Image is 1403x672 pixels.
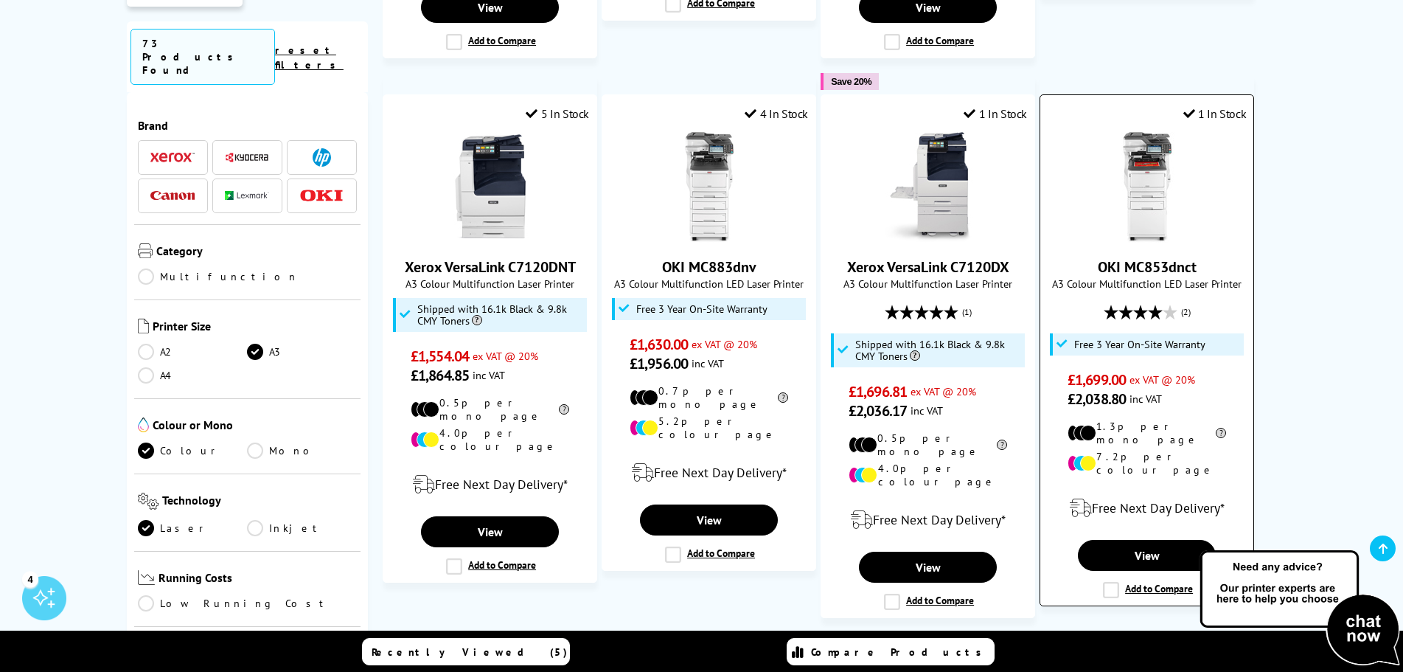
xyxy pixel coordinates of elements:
[640,505,777,536] a: View
[156,243,358,261] span: Category
[411,426,569,453] li: 4.0p per colour page
[150,148,195,167] a: Xerox
[138,443,248,459] a: Colour
[526,106,589,121] div: 5 In Stock
[829,499,1027,541] div: modal_delivery
[299,187,344,205] a: OKI
[138,570,156,586] img: Running Costs
[692,356,724,370] span: inc VAT
[150,187,195,205] a: Canon
[225,191,269,200] img: Lexmark
[138,367,248,384] a: A4
[1048,488,1246,529] div: modal_delivery
[692,337,757,351] span: ex VAT @ 20%
[247,344,357,360] a: A3
[225,152,269,163] img: Kyocera
[610,452,808,493] div: modal_delivery
[1078,540,1215,571] a: View
[446,558,536,575] label: Add to Compare
[225,148,269,167] a: Kyocera
[138,520,248,536] a: Laser
[1183,106,1247,121] div: 1 In Stock
[849,401,907,420] span: £2,036.17
[247,520,357,536] a: Inkjet
[630,335,688,354] span: £1,630.00
[654,132,765,243] img: OKI MC883dnv
[1197,548,1403,669] img: Open Live Chat window
[665,547,755,563] label: Add to Compare
[421,516,558,547] a: View
[630,354,688,373] span: £1,956.00
[829,277,1027,291] span: A3 Colour Multifunction Laser Printer
[1103,582,1193,598] label: Add to Compare
[446,34,536,50] label: Add to Compare
[662,257,756,277] a: OKI MC883dnv
[1068,420,1226,446] li: 1.3p per mono page
[411,366,469,385] span: £1,864.85
[411,396,569,423] li: 0.5p per mono page
[130,29,275,85] span: 73 Products Found
[610,277,808,291] span: A3 Colour Multifunction LED Laser Printer
[391,464,589,505] div: modal_delivery
[630,384,788,411] li: 0.7p per mono page
[435,132,546,243] img: Xerox VersaLink C7120DNT
[138,344,248,360] a: A2
[1129,373,1195,387] span: ex VAT @ 20%
[247,443,357,459] a: Mono
[473,368,505,382] span: inc VAT
[150,152,195,162] img: Xerox
[1048,277,1246,291] span: A3 Colour Multifunction LED Laser Printer
[138,319,149,333] img: Printer Size
[313,148,331,167] img: HP
[630,415,788,441] li: 5.2p per colour page
[1092,231,1202,246] a: OKI MC853dnct
[859,552,996,583] a: View
[138,269,299,285] a: Multifunction
[153,418,358,435] span: Colour or Mono
[654,231,765,246] a: OKI MC883dnv
[847,257,1009,277] a: Xerox VersaLink C7120DX
[1074,339,1205,350] span: Free 3 Year On-Site Warranty
[473,349,538,363] span: ex VAT @ 20%
[391,277,589,291] span: A3 Colour Multifunction Laser Printer
[225,187,269,205] a: Lexmark
[884,594,974,610] label: Add to Compare
[873,231,984,246] a: Xerox VersaLink C7120DX
[138,493,159,510] img: Technology
[435,231,546,246] a: Xerox VersaLink C7120DNT
[787,638,995,665] a: Compare Products
[411,347,469,366] span: £1,554.04
[849,462,1007,488] li: 4.0p per colour page
[299,148,344,167] a: HP
[138,595,358,612] a: Low Running Cost
[855,339,1022,362] span: Shipped with 16.1k Black & 9.8k CMY Toners
[1181,298,1191,326] span: (2)
[1098,257,1197,277] a: OKI MC853dnct
[911,384,976,398] span: ex VAT @ 20%
[138,243,153,258] img: Category
[849,382,907,401] span: £1,696.81
[405,257,576,277] a: Xerox VersaLink C7120DNT
[964,106,1027,121] div: 1 In Stock
[138,118,358,133] span: Brand
[1068,370,1126,389] span: £1,699.00
[831,76,871,87] span: Save 20%
[362,638,570,665] a: Recently Viewed (5)
[162,493,357,513] span: Technology
[22,571,38,587] div: 4
[1092,132,1202,243] img: OKI MC853dnct
[873,132,984,243] img: Xerox VersaLink C7120DX
[1068,389,1126,409] span: £2,038.80
[636,303,767,315] span: Free 3 Year On-Site Warranty
[1068,450,1226,477] li: 7.2p per colour page
[150,191,195,201] img: Canon
[1129,392,1162,406] span: inc VAT
[911,403,943,418] span: inc VAT
[849,432,1007,458] li: 0.5p per mono page
[884,34,974,50] label: Add to Compare
[153,319,358,336] span: Printer Size
[417,303,584,327] span: Shipped with 16.1k Black & 9.8k CMY Toners
[299,190,344,202] img: OKI
[811,645,989,659] span: Compare Products
[821,73,879,90] button: Save 20%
